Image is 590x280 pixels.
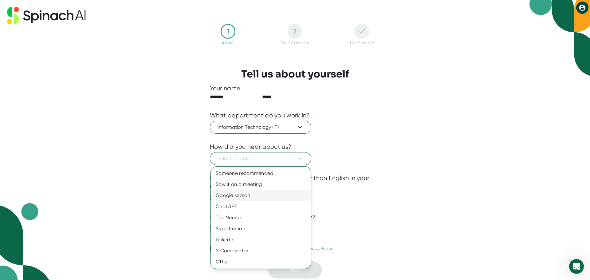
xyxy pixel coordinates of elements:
div: Saw it on a meeting [211,179,311,190]
div: Superhuman [211,223,311,234]
div: The Neuron [211,212,311,223]
div: Y Combinator [211,245,311,256]
div: Google search [211,190,311,201]
div: Other [211,256,311,267]
iframe: Intercom live chat [569,259,584,274]
div: ChatGPT [211,201,311,212]
div: LinkedIn [211,234,311,245]
div: Someone recommended [211,168,311,179]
